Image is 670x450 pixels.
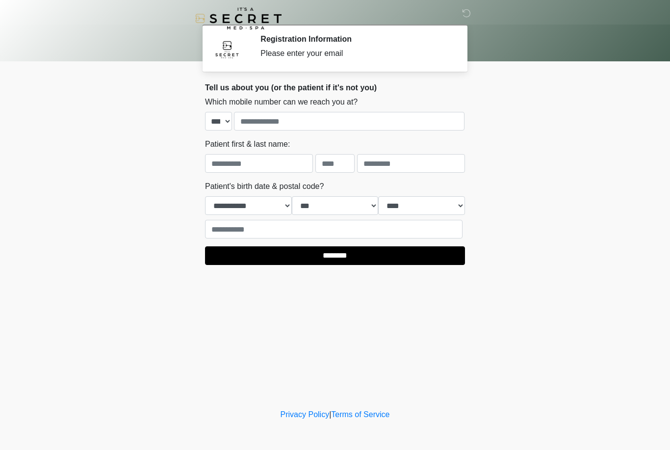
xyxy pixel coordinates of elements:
[331,410,389,419] a: Terms of Service
[329,410,331,419] a: |
[205,138,290,150] label: Patient first & last name:
[205,96,358,108] label: Which mobile number can we reach you at?
[205,181,324,192] label: Patient's birth date & postal code?
[260,48,450,59] div: Please enter your email
[281,410,330,419] a: Privacy Policy
[195,7,282,29] img: It's A Secret Med Spa Logo
[205,83,465,92] h2: Tell us about you (or the patient if it's not you)
[212,34,242,64] img: Agent Avatar
[260,34,450,44] h2: Registration Information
